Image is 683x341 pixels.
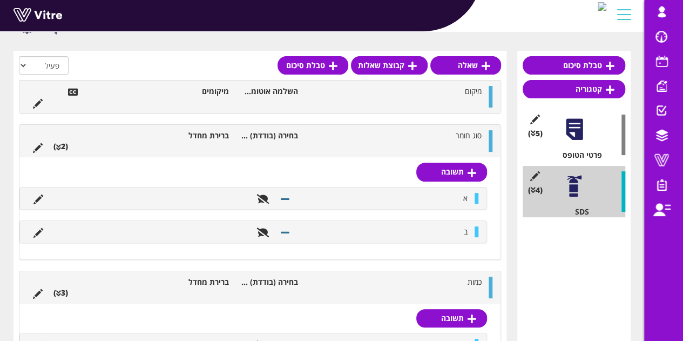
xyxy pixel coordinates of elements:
[278,56,348,75] a: טבלת סיכום
[523,56,625,75] a: טבלת סיכום
[165,130,234,141] li: ברירת מחדל
[416,163,487,181] a: תשובה
[598,2,606,11] img: Logo-Web.png
[234,130,303,141] li: בחירה (בודדת) מתוך רשימה
[430,56,501,75] a: שאלה
[234,86,303,97] li: השלמה אוטומטית
[416,309,487,327] a: תשובה
[523,80,625,98] a: קטגוריה
[528,128,543,139] span: (5 )
[165,277,234,287] li: ברירת מחדל
[465,86,482,96] span: מיקום
[468,277,482,287] span: כמות
[48,287,73,298] li: (3 )
[531,206,625,217] div: SDS
[464,226,468,237] span: ב
[351,56,428,75] a: קבוצת שאלות
[528,185,543,196] span: (4 )
[463,193,468,203] span: א
[165,86,234,97] li: מיקומים
[234,277,303,287] li: בחירה (בודדת) מתוך רשימה
[531,150,625,161] div: פרטי הטופס
[48,141,73,152] li: (2 )
[456,130,482,141] span: סוג חומר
